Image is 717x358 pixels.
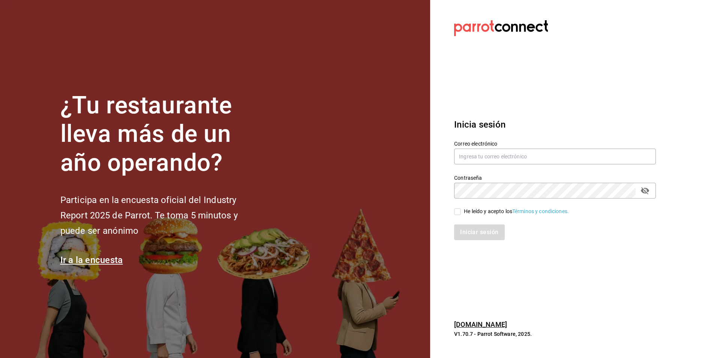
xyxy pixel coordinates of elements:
button: passwordField [639,184,651,197]
h1: ¿Tu restaurante lleva más de un año operando? [60,91,263,177]
div: He leído y acepto los [464,208,569,215]
p: V1.70.7 - Parrot Software, 2025. [454,330,656,338]
a: [DOMAIN_NAME] [454,320,507,328]
h2: Participa en la encuesta oficial del Industry Report 2025 de Parrot. Te toma 5 minutos y puede se... [60,193,263,238]
label: Correo electrónico [454,141,656,146]
h3: Inicia sesión [454,118,656,131]
input: Ingresa tu correo electrónico [454,149,656,164]
a: Términos y condiciones. [512,208,569,214]
a: Ir a la encuesta [60,255,123,265]
label: Contraseña [454,175,656,180]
